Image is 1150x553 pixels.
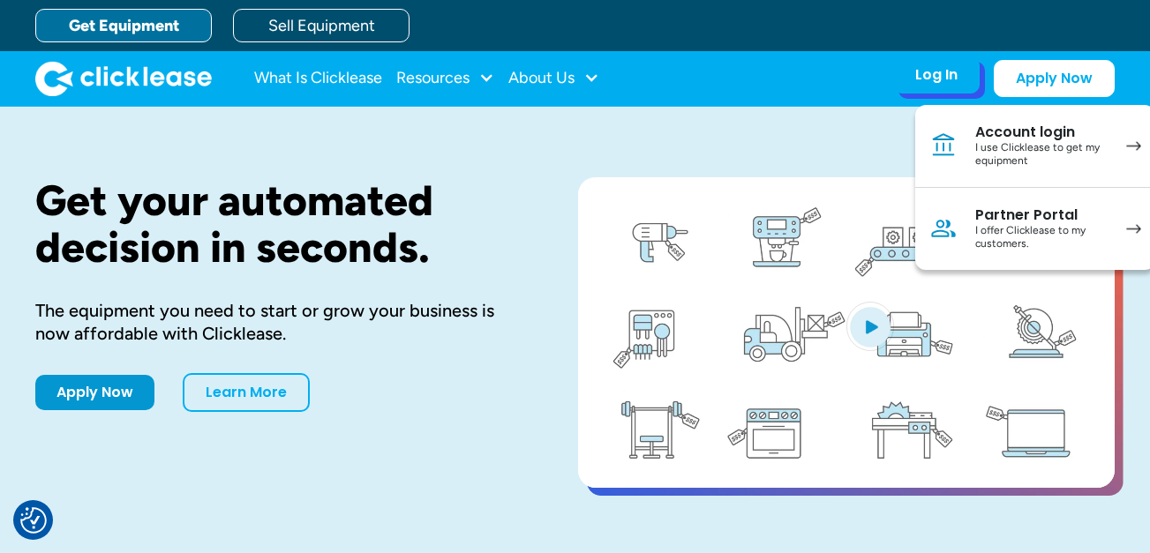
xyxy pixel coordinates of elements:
[35,61,212,96] a: home
[35,61,212,96] img: Clicklease logo
[233,9,410,42] a: Sell Equipment
[35,9,212,42] a: Get Equipment
[915,66,958,84] div: Log In
[35,177,522,271] h1: Get your automated decision in seconds.
[508,61,599,96] div: About Us
[975,206,1109,224] div: Partner Portal
[35,375,154,410] a: Apply Now
[20,507,47,534] img: Revisit consent button
[254,61,382,96] a: What Is Clicklease
[975,141,1109,168] div: I use Clicklease to get my equipment
[975,224,1109,251] div: I offer Clicklease to my customers.
[578,177,1115,488] a: open lightbox
[396,61,494,96] div: Resources
[846,302,894,351] img: Blue play button logo on a light blue circular background
[994,60,1115,97] a: Apply Now
[1126,224,1141,234] img: arrow
[929,214,958,243] img: Person icon
[35,299,522,345] div: The equipment you need to start or grow your business is now affordable with Clicklease.
[975,123,1109,141] div: Account login
[1126,141,1141,151] img: arrow
[929,131,958,160] img: Bank icon
[20,507,47,534] button: Consent Preferences
[183,373,310,412] a: Learn More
